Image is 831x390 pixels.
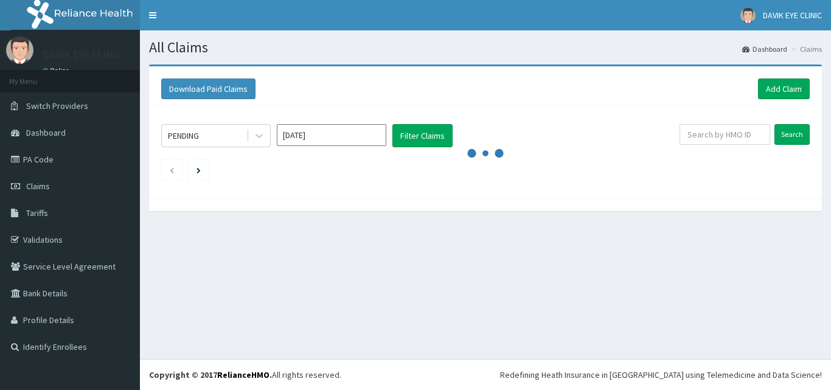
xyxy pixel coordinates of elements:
div: PENDING [168,130,199,142]
a: Add Claim [758,78,810,99]
span: DAVIK EYE CLINIC [763,10,822,21]
input: Search by HMO ID [680,124,770,145]
img: User Image [740,8,756,23]
footer: All rights reserved. [140,359,831,390]
div: Redefining Heath Insurance in [GEOGRAPHIC_DATA] using Telemedicine and Data Science! [500,369,822,381]
button: Filter Claims [392,124,453,147]
h1: All Claims [149,40,822,55]
svg: audio-loading [467,135,504,172]
span: Claims [26,181,50,192]
p: DAVIK EYE CLINIC [43,49,123,60]
button: Download Paid Claims [161,78,256,99]
span: Switch Providers [26,100,88,111]
a: Previous page [169,164,175,175]
input: Search [774,124,810,145]
span: Tariffs [26,207,48,218]
img: User Image [6,37,33,64]
li: Claims [788,44,822,54]
input: Select Month and Year [277,124,386,146]
strong: Copyright © 2017 . [149,369,272,380]
a: Next page [196,164,201,175]
span: Dashboard [26,127,66,138]
a: Dashboard [742,44,787,54]
a: Online [43,66,72,75]
a: RelianceHMO [217,369,269,380]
